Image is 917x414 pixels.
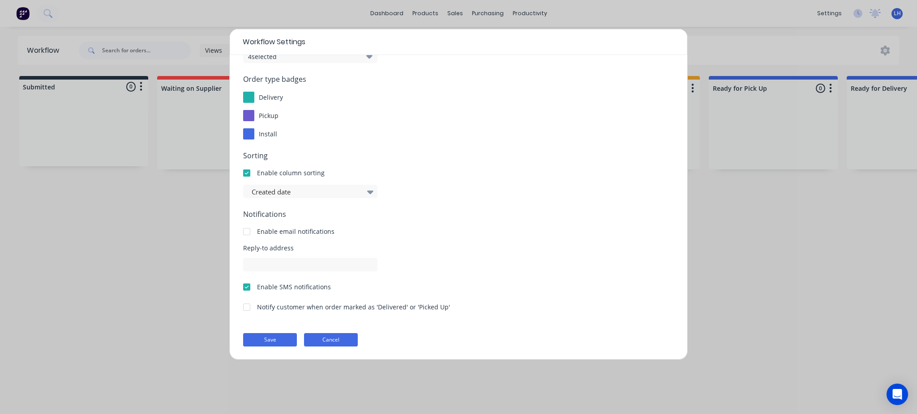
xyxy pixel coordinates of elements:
[243,333,297,346] button: Save
[259,111,279,120] span: pickup
[243,209,674,220] span: Notifications
[243,50,377,63] button: 4selected
[243,243,674,253] span: Reply-to address
[257,302,450,312] div: Notify customer when order marked as 'Delivered' or 'Picked Up'
[887,384,908,405] div: Open Intercom Messenger
[304,333,358,346] button: Cancel
[243,150,674,161] span: Sorting
[259,130,277,138] span: install
[257,282,331,291] div: Enable SMS notifications
[243,37,305,47] span: Workflow Settings
[243,74,674,84] span: Order type badges
[257,227,334,236] div: Enable email notifications
[257,168,325,177] div: Enable column sorting
[259,93,283,101] span: delivery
